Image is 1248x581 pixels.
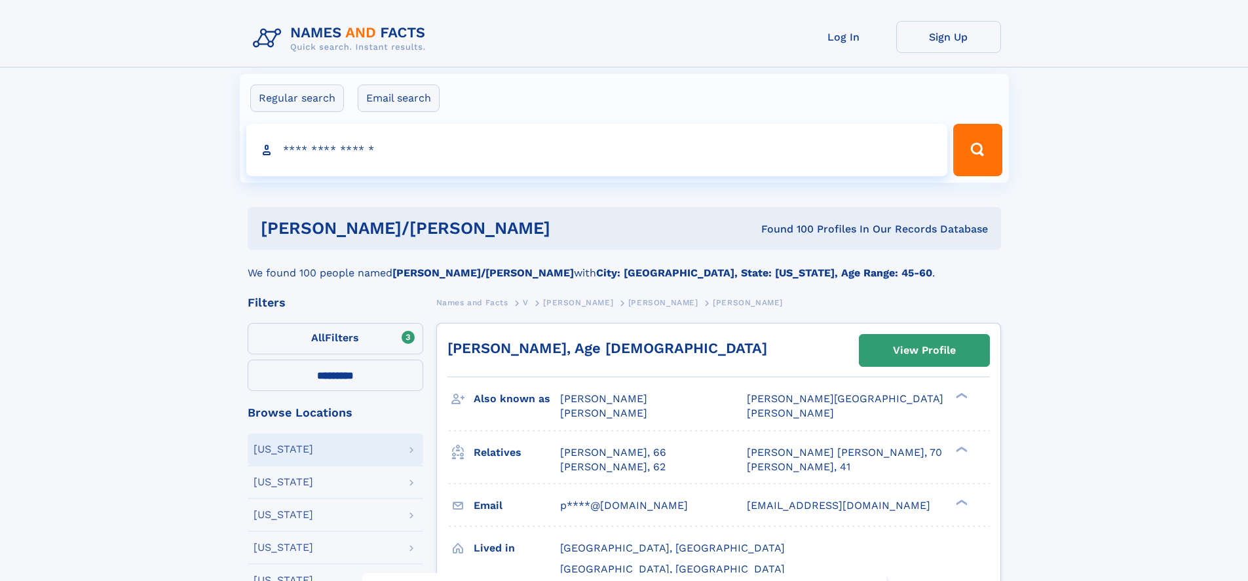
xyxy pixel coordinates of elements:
[560,445,666,460] a: [PERSON_NAME], 66
[248,407,423,419] div: Browse Locations
[248,21,436,56] img: Logo Names and Facts
[474,537,560,559] h3: Lived in
[474,495,560,517] h3: Email
[747,460,850,474] a: [PERSON_NAME], 41
[953,124,1002,176] button: Search Button
[311,331,325,344] span: All
[560,542,785,554] span: [GEOGRAPHIC_DATA], [GEOGRAPHIC_DATA]
[358,84,440,112] label: Email search
[254,444,313,455] div: [US_STATE]
[628,294,698,310] a: [PERSON_NAME]
[596,267,932,279] b: City: [GEOGRAPHIC_DATA], State: [US_STATE], Age Range: 45-60
[953,445,968,453] div: ❯
[261,220,656,236] h1: [PERSON_NAME]/[PERSON_NAME]
[248,250,1001,281] div: We found 100 people named with .
[246,124,948,176] input: search input
[560,563,785,575] span: [GEOGRAPHIC_DATA], [GEOGRAPHIC_DATA]
[474,388,560,410] h3: Also known as
[254,542,313,553] div: [US_STATE]
[523,298,529,307] span: V
[392,267,574,279] b: [PERSON_NAME]/[PERSON_NAME]
[254,477,313,487] div: [US_STATE]
[747,392,943,405] span: [PERSON_NAME][GEOGRAPHIC_DATA]
[254,510,313,520] div: [US_STATE]
[713,298,783,307] span: [PERSON_NAME]
[560,392,647,405] span: [PERSON_NAME]
[447,340,767,356] a: [PERSON_NAME], Age [DEMOGRAPHIC_DATA]
[250,84,344,112] label: Regular search
[628,298,698,307] span: [PERSON_NAME]
[543,298,613,307] span: [PERSON_NAME]
[560,460,666,474] a: [PERSON_NAME], 62
[474,441,560,464] h3: Relatives
[560,407,647,419] span: [PERSON_NAME]
[543,294,613,310] a: [PERSON_NAME]
[248,297,423,309] div: Filters
[953,392,968,400] div: ❯
[896,21,1001,53] a: Sign Up
[248,323,423,354] label: Filters
[747,407,834,419] span: [PERSON_NAME]
[747,445,942,460] a: [PERSON_NAME] [PERSON_NAME], 70
[893,335,956,365] div: View Profile
[791,21,896,53] a: Log In
[953,498,968,506] div: ❯
[656,222,988,236] div: Found 100 Profiles In Our Records Database
[523,294,529,310] a: V
[860,335,989,366] a: View Profile
[436,294,508,310] a: Names and Facts
[747,499,930,512] span: [EMAIL_ADDRESS][DOMAIN_NAME]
